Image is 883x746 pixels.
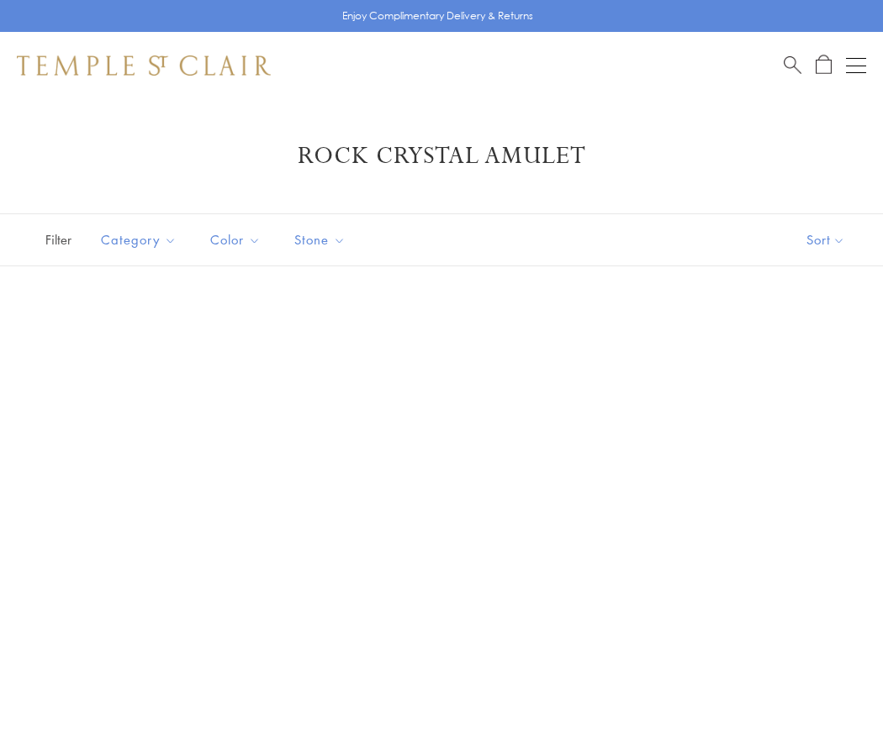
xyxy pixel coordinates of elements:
[88,221,189,259] button: Category
[286,229,358,250] span: Stone
[769,214,883,265] button: Show sort by
[202,229,273,250] span: Color
[816,55,832,76] a: Open Shopping Bag
[784,55,801,76] a: Search
[42,141,841,171] h1: Rock Crystal Amulet
[17,55,271,76] img: Temple St. Clair
[198,221,273,259] button: Color
[846,55,866,76] button: Open navigation
[282,221,358,259] button: Stone
[342,8,533,24] p: Enjoy Complimentary Delivery & Returns
[93,229,189,250] span: Category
